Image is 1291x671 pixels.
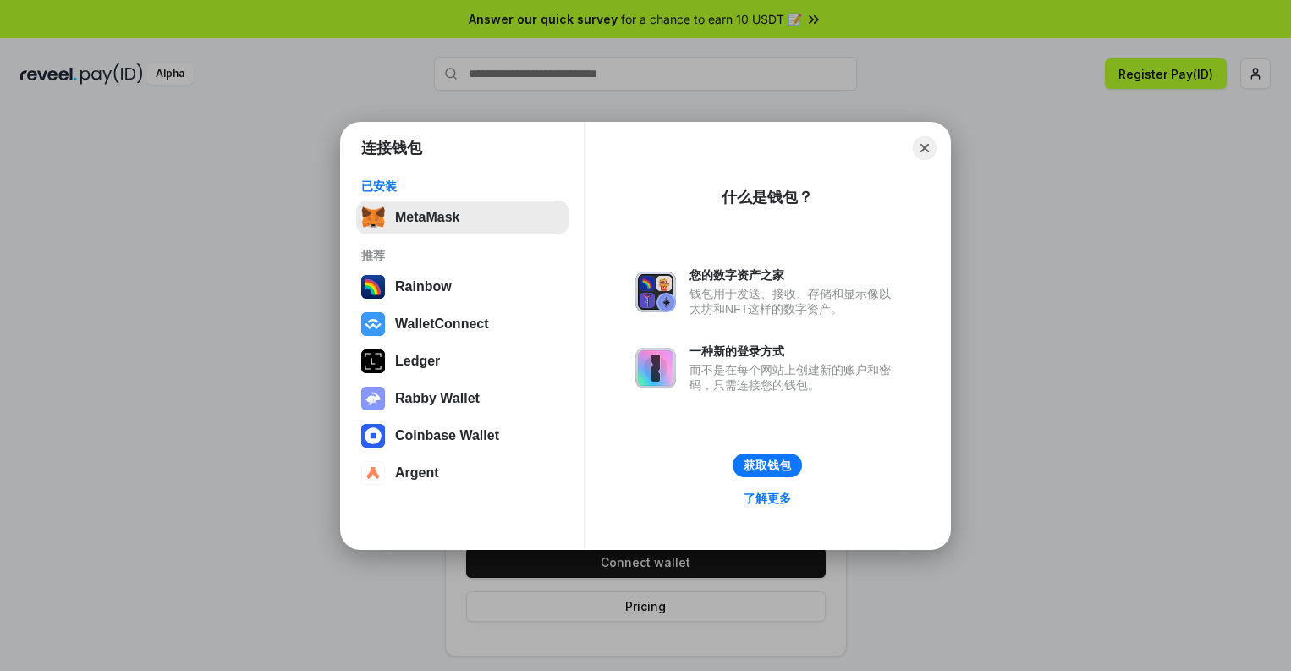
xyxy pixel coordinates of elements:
div: 而不是在每个网站上创建新的账户和密码，只需连接您的钱包。 [689,362,899,393]
a: 了解更多 [733,487,801,509]
div: 一种新的登录方式 [689,344,899,359]
div: Rainbow [395,279,452,294]
img: svg+xml,%3Csvg%20width%3D%2228%22%20height%3D%2228%22%20viewBox%3D%220%200%2028%2028%22%20fill%3D... [361,312,385,336]
button: Ledger [356,344,569,378]
div: WalletConnect [395,316,489,332]
img: svg+xml,%3Csvg%20xmlns%3D%22http%3A%2F%2Fwww.w3.org%2F2000%2Fsvg%22%20fill%3D%22none%22%20viewBox... [361,387,385,410]
div: 了解更多 [744,491,791,506]
div: 推荐 [361,248,563,263]
button: Close [913,136,937,160]
button: MetaMask [356,201,569,234]
div: 已安装 [361,179,563,194]
div: 获取钱包 [744,458,791,473]
div: Coinbase Wallet [395,428,499,443]
img: svg+xml,%3Csvg%20width%3D%2228%22%20height%3D%2228%22%20viewBox%3D%220%200%2028%2028%22%20fill%3D... [361,461,385,485]
div: 钱包用于发送、接收、存储和显示像以太坊和NFT这样的数字资产。 [689,286,899,316]
div: Ledger [395,354,440,369]
img: svg+xml,%3Csvg%20fill%3D%22none%22%20height%3D%2233%22%20viewBox%3D%220%200%2035%2033%22%20width%... [361,206,385,229]
img: svg+xml,%3Csvg%20xmlns%3D%22http%3A%2F%2Fwww.w3.org%2F2000%2Fsvg%22%20width%3D%2228%22%20height%3... [361,349,385,373]
div: 您的数字资产之家 [689,267,899,283]
button: 获取钱包 [733,454,802,477]
button: Rainbow [356,270,569,304]
div: Argent [395,465,439,481]
button: Argent [356,456,569,490]
button: WalletConnect [356,307,569,341]
div: 什么是钱包？ [722,187,813,207]
img: svg+xml,%3Csvg%20xmlns%3D%22http%3A%2F%2Fwww.w3.org%2F2000%2Fsvg%22%20fill%3D%22none%22%20viewBox... [635,348,676,388]
button: Rabby Wallet [356,382,569,415]
img: svg+xml,%3Csvg%20width%3D%2228%22%20height%3D%2228%22%20viewBox%3D%220%200%2028%2028%22%20fill%3D... [361,424,385,448]
button: Coinbase Wallet [356,419,569,453]
h1: 连接钱包 [361,138,422,158]
img: svg+xml,%3Csvg%20xmlns%3D%22http%3A%2F%2Fwww.w3.org%2F2000%2Fsvg%22%20fill%3D%22none%22%20viewBox... [635,272,676,312]
div: MetaMask [395,210,459,225]
div: Rabby Wallet [395,391,480,406]
img: svg+xml,%3Csvg%20width%3D%22120%22%20height%3D%22120%22%20viewBox%3D%220%200%20120%20120%22%20fil... [361,275,385,299]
